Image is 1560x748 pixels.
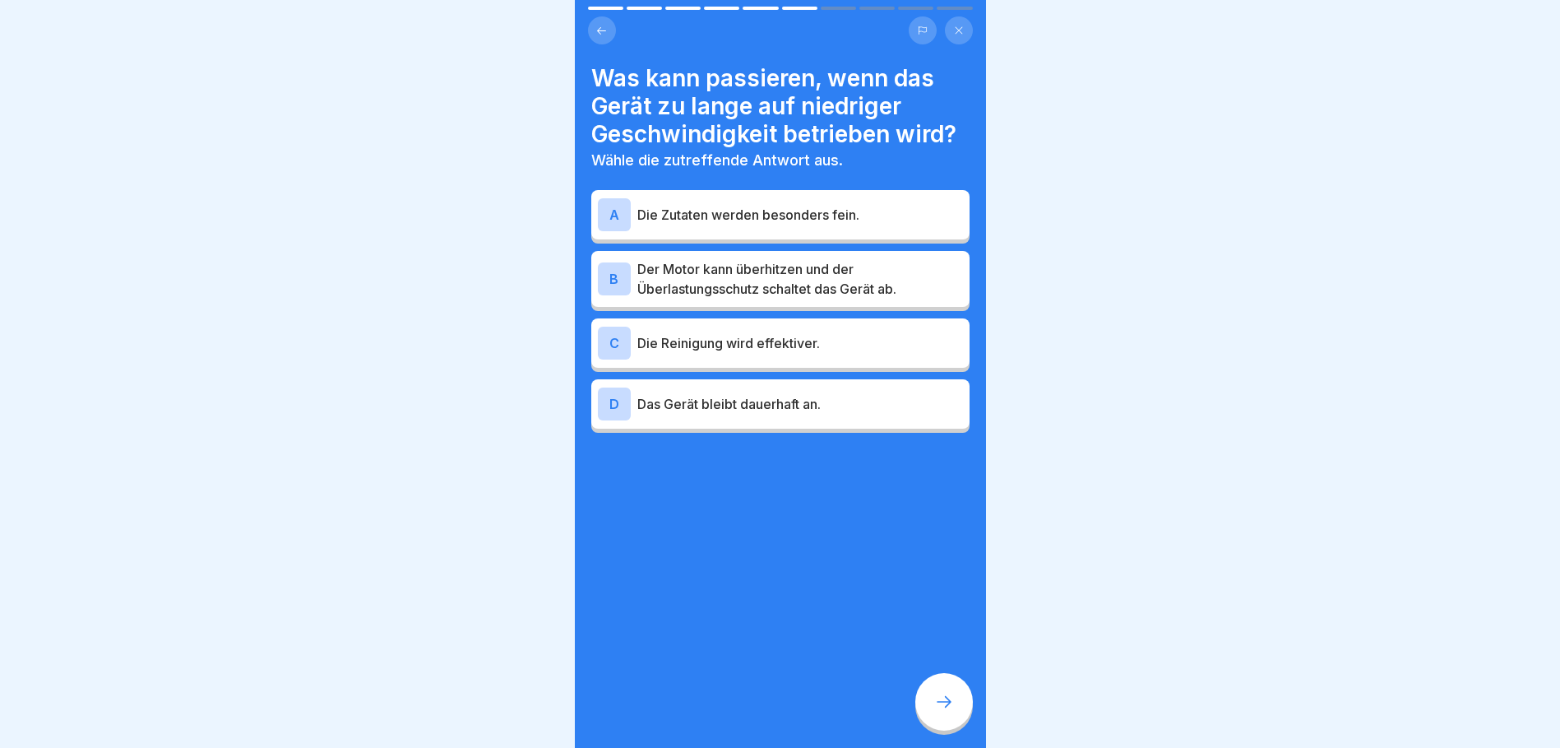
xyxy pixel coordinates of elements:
p: Die Reinigung wird effektiver. [637,333,963,353]
div: C [598,327,631,360]
p: Die Zutaten werden besonders fein. [637,205,963,225]
p: Der Motor kann überhitzen und der Überlastungsschutz schaltet das Gerät ab. [637,259,963,299]
p: Das Gerät bleibt dauerhaft an. [637,394,963,414]
div: A [598,198,631,231]
div: D [598,388,631,420]
p: Wähle die zutreffende Antwort aus. [591,151,970,170]
div: B [598,262,631,295]
h4: Was kann passieren, wenn das Gerät zu lange auf niedriger Geschwindigkeit betrieben wird? [591,64,970,148]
